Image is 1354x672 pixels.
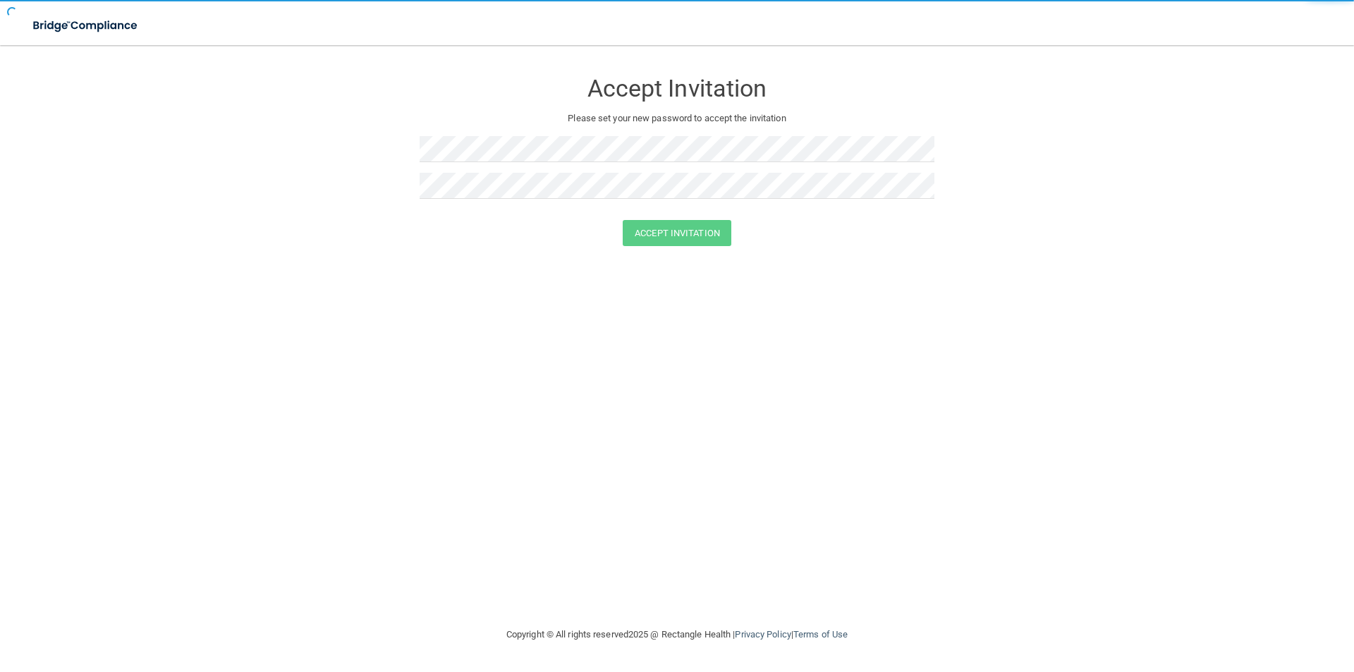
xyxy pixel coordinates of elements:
a: Terms of Use [793,629,848,640]
h3: Accept Invitation [420,75,934,102]
p: Please set your new password to accept the invitation [430,110,924,127]
div: Copyright © All rights reserved 2025 @ Rectangle Health | | [420,612,934,657]
img: bridge_compliance_login_screen.278c3ca4.svg [21,11,151,40]
button: Accept Invitation [623,220,731,246]
a: Privacy Policy [735,629,791,640]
